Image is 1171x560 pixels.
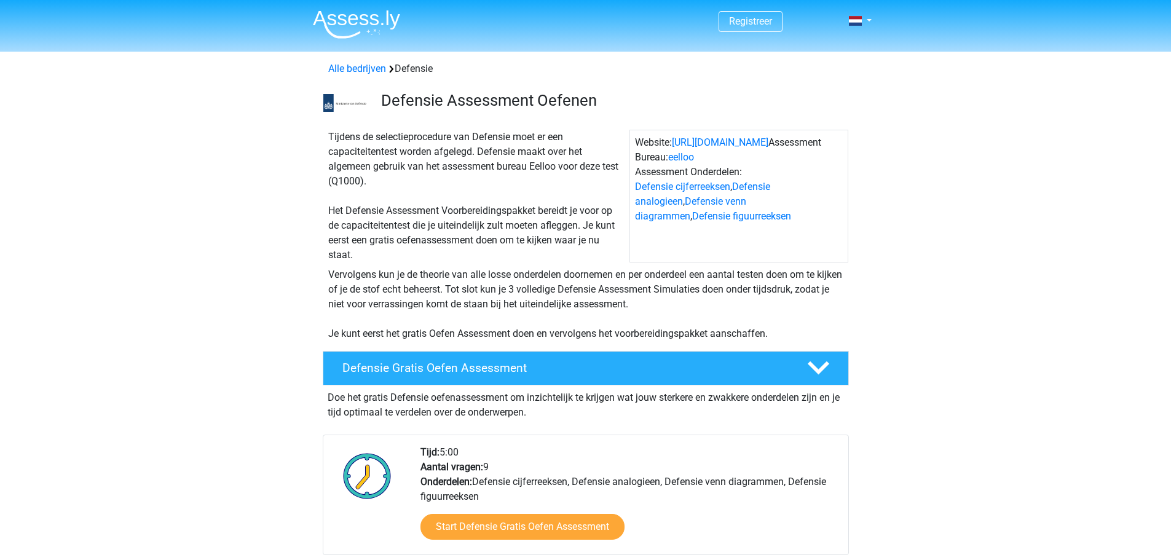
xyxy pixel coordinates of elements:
a: Alle bedrijven [328,63,386,74]
h4: Defensie Gratis Oefen Assessment [342,361,787,375]
div: Defensie [323,61,848,76]
b: Onderdelen: [420,476,472,487]
img: Assessly [313,10,400,39]
a: Defensie cijferreeksen [635,181,730,192]
a: [URL][DOMAIN_NAME] [672,136,768,148]
a: Defensie Gratis Oefen Assessment [318,351,854,385]
img: Klok [336,445,398,507]
div: Doe het gratis Defensie oefenassessment om inzichtelijk te krijgen wat jouw sterkere en zwakkere ... [323,385,849,420]
a: Defensie venn diagrammen [635,195,746,222]
a: Start Defensie Gratis Oefen Assessment [420,514,625,540]
b: Aantal vragen: [420,461,483,473]
h3: Defensie Assessment Oefenen [381,91,839,110]
a: Defensie figuurreeksen [692,210,791,222]
div: Vervolgens kun je de theorie van alle losse onderdelen doornemen en per onderdeel een aantal test... [323,267,848,341]
div: 5:00 9 Defensie cijferreeksen, Defensie analogieen, Defensie venn diagrammen, Defensie figuurreeksen [411,445,848,554]
a: eelloo [668,151,694,163]
b: Tijd: [420,446,440,458]
a: Registreer [729,15,772,27]
div: Tijdens de selectieprocedure van Defensie moet er een capaciteitentest worden afgelegd. Defensie ... [323,130,629,262]
a: Defensie analogieen [635,181,770,207]
div: Website: Assessment Bureau: Assessment Onderdelen: , , , [629,130,848,262]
